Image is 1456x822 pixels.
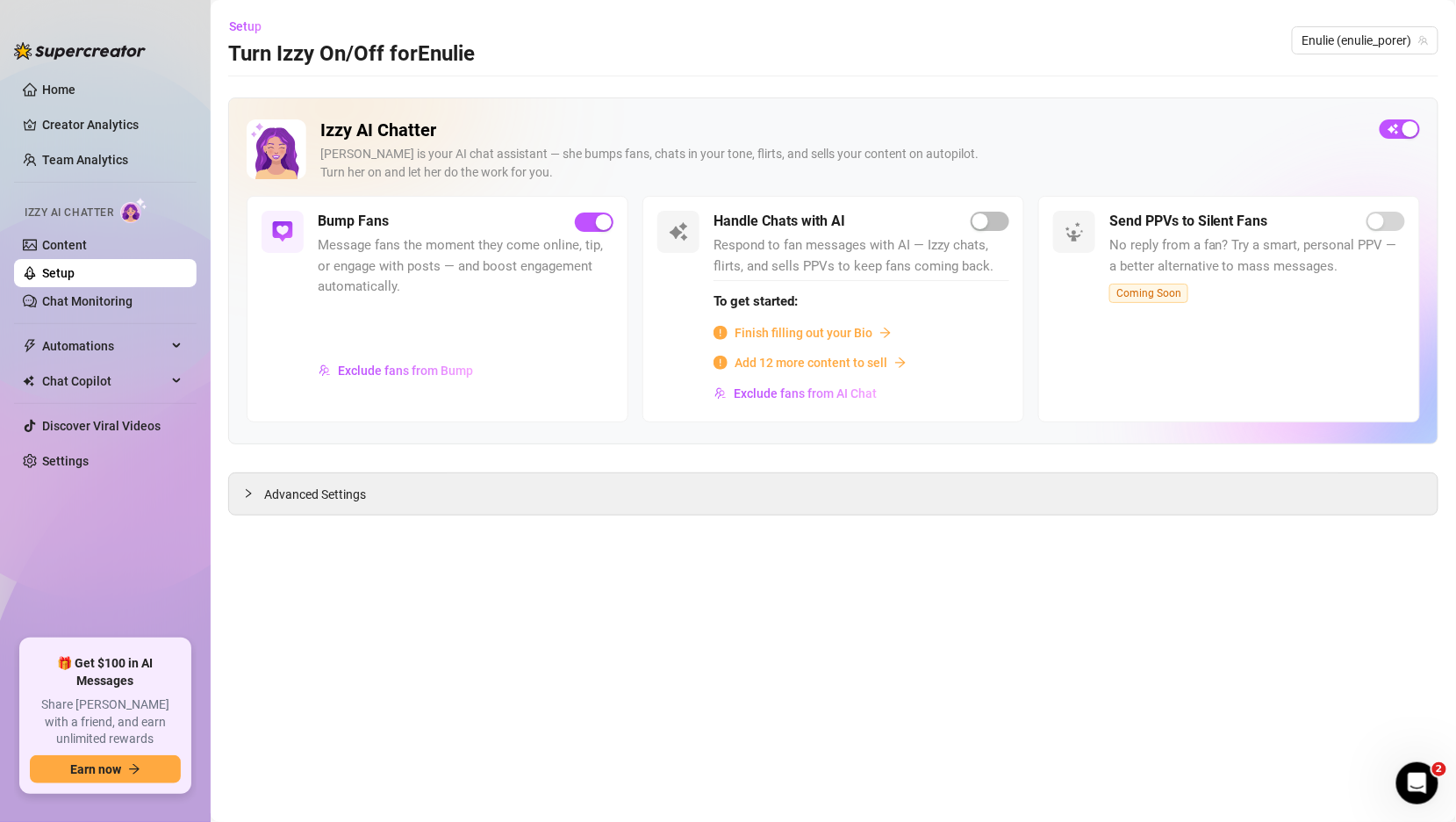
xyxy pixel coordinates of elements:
[714,235,1009,277] span: Respond to fan messages with AI — Izzy chats, flirts, and sells PPVs to keep fans coming back.
[42,454,89,468] a: Settings
[668,221,689,242] img: svg%3e
[319,364,331,377] img: svg%3e
[42,332,167,360] span: Automations
[30,655,181,689] span: 🎁 Get $100 in AI Messages
[318,211,389,232] h5: Bump Fans
[120,198,147,223] img: AI Chatter
[1109,211,1268,232] h5: Send PPVs to Silent Fans
[1109,284,1188,303] span: Coming Soon
[30,696,181,748] span: Share [PERSON_NAME] with a friend, and earn unlimited rewards
[264,485,366,504] span: Advanced Settings
[714,379,878,407] button: Exclude fans from AI Chat
[14,42,146,60] img: logo-BBDzfeDw.svg
[42,294,133,308] a: Chat Monitoring
[735,353,887,372] span: Add 12 more content to sell
[714,387,727,400] img: svg%3e
[735,323,872,342] span: Finish filling out your Bio
[42,367,167,395] span: Chat Copilot
[320,119,1366,141] h2: Izzy AI Chatter
[128,763,140,775] span: arrow-right
[30,755,181,783] button: Earn nowarrow-right
[243,484,264,503] div: collapsed
[1064,221,1085,242] img: svg%3e
[42,419,161,433] a: Discover Viral Videos
[318,235,613,298] span: Message fans the moment they come online, tip, or engage with posts — and boost engagement automa...
[1109,235,1405,277] span: No reply from a fan? Try a smart, personal PPV — a better alternative to mass messages.
[228,40,475,68] h3: Turn Izzy On/Off for Enulie
[1432,762,1446,776] span: 2
[879,327,892,339] span: arrow-right
[25,205,113,221] span: Izzy AI Chatter
[714,211,845,232] h5: Handle Chats with AI
[714,326,728,340] span: info-circle
[70,762,121,776] span: Earn now
[714,293,798,309] strong: To get started:
[734,386,877,400] span: Exclude fans from AI Chat
[42,238,87,252] a: Content
[42,266,75,280] a: Setup
[228,12,276,40] button: Setup
[1418,35,1429,46] span: team
[1302,27,1428,54] span: Enulie (enulie_porer)
[23,375,34,387] img: Chat Copilot
[229,19,262,33] span: Setup
[42,111,183,139] a: Creator Analytics
[272,221,293,242] img: svg%3e
[247,119,306,179] img: Izzy AI Chatter
[243,488,254,499] span: collapsed
[338,364,473,378] span: Exclude fans from Bump
[714,356,728,370] span: info-circle
[42,83,75,97] a: Home
[23,339,37,353] span: thunderbolt
[320,145,1366,182] div: [PERSON_NAME] is your AI chat assistant — she bumps fans, chats in your tone, flirts, and sells y...
[1396,762,1438,804] iframe: Intercom live chat
[318,357,474,385] button: Exclude fans from Bump
[42,153,128,167] a: Team Analytics
[894,357,907,369] span: arrow-right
